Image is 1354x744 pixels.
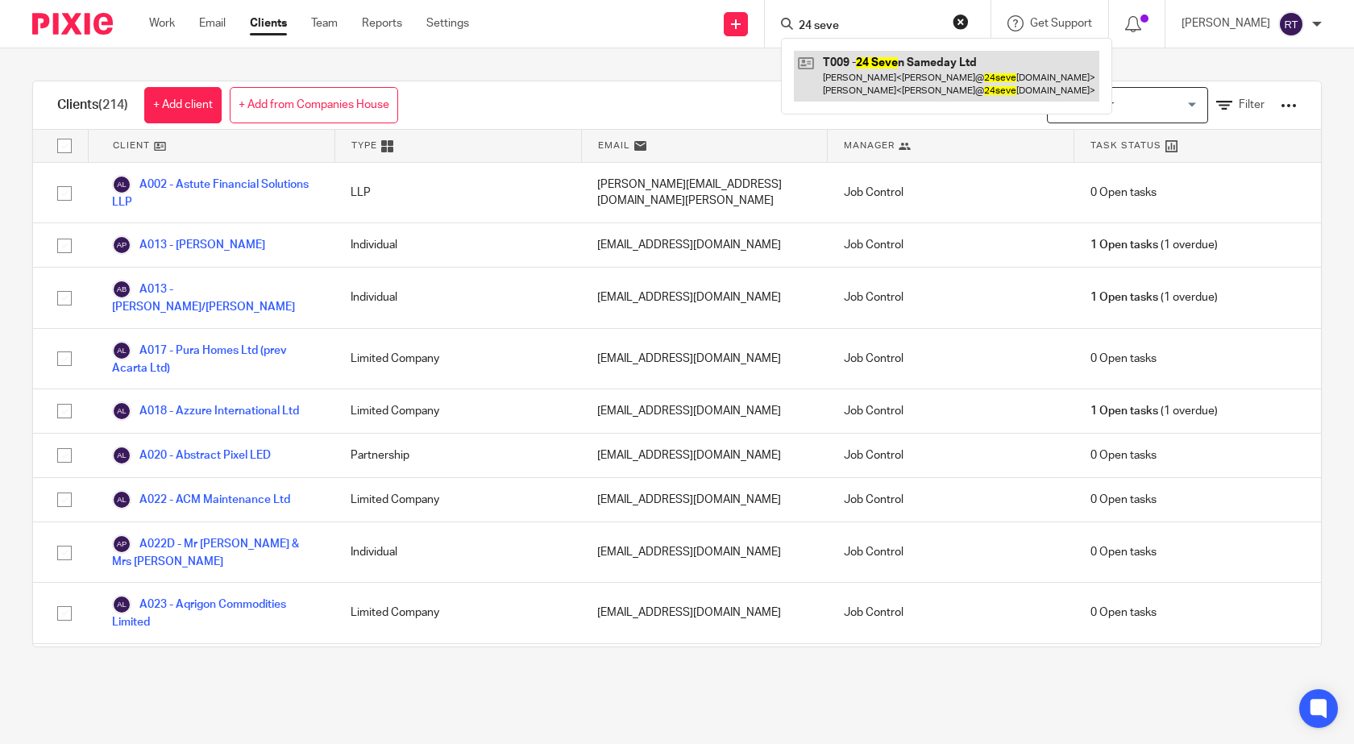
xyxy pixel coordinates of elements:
img: Pixie [32,13,113,35]
span: Email [598,139,630,152]
span: 0 Open tasks [1090,351,1157,367]
h1: Clients [57,97,128,114]
div: Job Control [828,163,1074,222]
div: Limited Company [334,478,581,522]
span: 0 Open tasks [1090,185,1157,201]
a: A020 - Abstract Pixel LED [112,446,271,465]
img: svg%3E [112,446,131,465]
a: A013 - [PERSON_NAME] [112,235,265,255]
a: + Add from Companies House [230,87,398,123]
div: [EMAIL_ADDRESS][DOMAIN_NAME] [581,644,828,688]
p: [PERSON_NAME] [1182,15,1270,31]
span: 0 Open tasks [1090,447,1157,463]
div: Limited Company [334,583,581,642]
a: Clients [250,15,287,31]
div: Individual [334,268,581,327]
img: svg%3E [112,235,131,255]
div: [PERSON_NAME][EMAIL_ADDRESS][DOMAIN_NAME][PERSON_NAME] [581,163,828,222]
div: Job Control [828,434,1074,477]
a: Work [149,15,175,31]
img: svg%3E [1278,11,1304,37]
img: svg%3E [112,490,131,509]
div: Job Control [828,268,1074,327]
div: [EMAIL_ADDRESS][DOMAIN_NAME] [581,522,828,582]
div: Job Control [828,223,1074,267]
div: Limited Company [334,389,581,433]
img: svg%3E [112,175,131,194]
div: Job Control [828,583,1074,642]
span: Get Support [1030,18,1092,29]
span: Task Status [1090,139,1161,152]
div: [EMAIL_ADDRESS][DOMAIN_NAME] [581,434,828,477]
div: Job Control [828,329,1074,389]
span: 1 Open tasks [1090,237,1158,253]
a: A022 - ACM Maintenance Ltd [112,490,290,509]
div: Individual [334,223,581,267]
img: svg%3E [112,280,131,299]
span: (1 overdue) [1090,237,1218,253]
input: Search for option [1049,91,1198,119]
a: A002 - Astute Financial Solutions LLP [112,175,318,210]
div: Job Control [828,644,1074,688]
div: [EMAIL_ADDRESS][DOMAIN_NAME] [581,268,828,327]
span: (1 overdue) [1090,403,1218,419]
a: A013 - [PERSON_NAME]/[PERSON_NAME] [112,280,318,315]
div: Limited Company [334,329,581,389]
a: A017 - Pura Homes Ltd (prev Acarta Ltd) [112,341,318,376]
a: Settings [426,15,469,31]
div: [EMAIL_ADDRESS][DOMAIN_NAME] [581,329,828,389]
a: A018 - Azzure International Ltd [112,401,299,421]
span: 0 Open tasks [1090,492,1157,508]
div: Sole Trader [334,644,581,688]
img: svg%3E [112,595,131,614]
input: Search [797,19,942,34]
span: 0 Open tasks [1090,544,1157,560]
div: Partnership [334,434,581,477]
a: A023 - Aqrigon Commodities Limited [112,595,318,630]
input: Select all [49,131,80,161]
div: Job Control [828,389,1074,433]
img: svg%3E [112,401,131,421]
a: A022D - Mr [PERSON_NAME] & Mrs [PERSON_NAME] [112,534,318,570]
div: View: [988,81,1297,129]
a: Reports [362,15,402,31]
div: [EMAIL_ADDRESS][DOMAIN_NAME] [581,478,828,522]
span: Client [113,139,150,152]
span: (1 overdue) [1090,289,1218,305]
div: Individual [334,522,581,582]
span: Manager [844,139,895,152]
div: LLP [334,163,581,222]
button: Clear [953,14,969,30]
span: Type [351,139,377,152]
span: (214) [98,98,128,111]
div: [EMAIL_ADDRESS][DOMAIN_NAME] [581,583,828,642]
span: 0 Open tasks [1090,605,1157,621]
div: Job Control [828,478,1074,522]
span: 1 Open tasks [1090,289,1158,305]
div: Search for option [1047,87,1208,123]
a: + Add client [144,87,222,123]
span: Filter [1239,99,1265,110]
a: Team [311,15,338,31]
div: Job Control [828,522,1074,582]
span: 1 Open tasks [1090,403,1158,419]
div: [EMAIL_ADDRESS][DOMAIN_NAME] [581,223,828,267]
div: [EMAIL_ADDRESS][DOMAIN_NAME] [581,389,828,433]
img: svg%3E [112,534,131,554]
img: svg%3E [112,341,131,360]
a: Email [199,15,226,31]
